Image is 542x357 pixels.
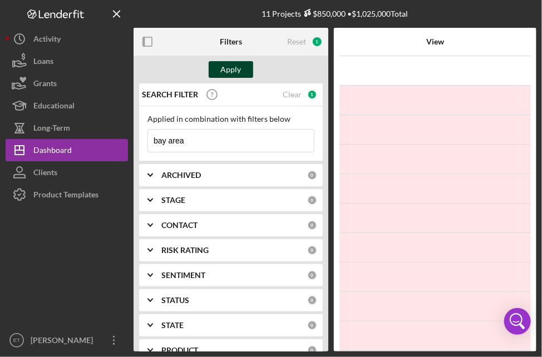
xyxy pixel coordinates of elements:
[33,184,98,209] div: Product Templates
[307,320,317,330] div: 0
[307,245,317,255] div: 0
[209,61,253,78] button: Apply
[33,72,57,97] div: Grants
[283,90,302,99] div: Clear
[6,50,128,72] button: Loans
[6,72,128,95] button: Grants
[147,115,314,123] div: Applied in combination with filters below
[161,321,184,330] b: STATE
[302,9,346,18] div: $850,000
[307,195,317,205] div: 0
[161,271,205,280] b: SENTIMENT
[161,346,198,355] b: PRODUCT
[307,295,317,305] div: 0
[13,338,20,344] text: ET
[33,50,53,75] div: Loans
[6,95,128,117] button: Educational
[142,90,198,99] b: SEARCH FILTER
[307,270,317,280] div: 0
[161,196,185,205] b: STAGE
[33,117,70,142] div: Long-Term
[28,329,100,354] div: [PERSON_NAME]
[352,37,518,46] div: View
[6,117,128,139] button: Long-Term
[6,184,128,206] button: Product Templates
[161,171,201,180] b: ARCHIVED
[161,296,189,305] b: STATUS
[33,28,61,53] div: Activity
[287,37,306,46] div: Reset
[33,95,75,120] div: Educational
[262,9,408,18] div: 11 Projects • $1,025,000 Total
[307,170,317,180] div: 0
[312,36,323,47] div: 1
[220,37,242,46] b: Filters
[6,329,128,351] button: ET[PERSON_NAME]
[33,139,72,164] div: Dashboard
[307,345,317,355] div: 0
[6,161,128,184] button: Clients
[307,220,317,230] div: 0
[307,90,317,100] div: 1
[161,246,209,255] b: RISK RATING
[6,139,128,161] button: Dashboard
[504,308,531,335] div: Open Intercom Messenger
[6,28,128,50] button: Activity
[33,161,57,186] div: Clients
[161,221,198,230] b: CONTACT
[221,61,242,78] div: Apply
